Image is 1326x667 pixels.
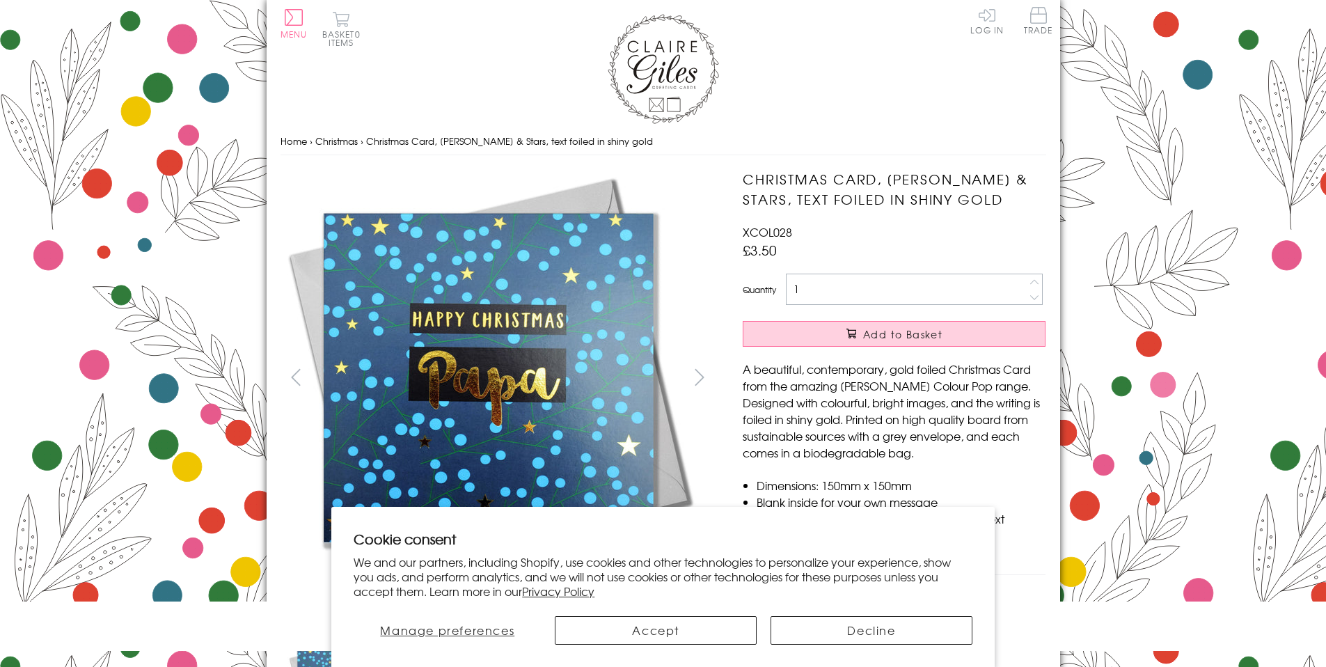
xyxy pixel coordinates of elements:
a: Trade [1024,7,1053,37]
button: Decline [771,616,972,645]
nav: breadcrumbs [281,127,1046,156]
a: Christmas [315,134,358,148]
button: prev [281,361,312,393]
h1: Christmas Card, [PERSON_NAME] & Stars, text foiled in shiny gold [743,169,1045,210]
button: Add to Basket [743,321,1045,347]
h2: Cookie consent [354,529,972,549]
span: › [361,134,363,148]
img: Claire Giles Greetings Cards [608,14,719,124]
span: Trade [1024,7,1053,34]
span: Manage preferences [380,622,514,638]
a: Privacy Policy [522,583,594,599]
p: A beautiful, contemporary, gold foiled Christmas Card from the amazing [PERSON_NAME] Colour Pop r... [743,361,1045,461]
li: Blank inside for your own message [757,494,1045,510]
label: Quantity [743,283,776,296]
span: 0 items [329,28,361,49]
span: Menu [281,28,308,40]
span: Add to Basket [863,327,942,341]
span: XCOL028 [743,223,792,240]
img: Christmas Card, Papa Berries & Stars, text foiled in shiny gold [280,169,697,587]
img: Christmas Card, Papa Berries & Stars, text foiled in shiny gold [715,169,1132,587]
button: Menu [281,9,308,38]
span: £3.50 [743,240,777,260]
li: Dimensions: 150mm x 150mm [757,477,1045,494]
span: › [310,134,313,148]
button: Accept [555,616,757,645]
span: Christmas Card, [PERSON_NAME] & Stars, text foiled in shiny gold [366,134,653,148]
p: We and our partners, including Shopify, use cookies and other technologies to personalize your ex... [354,555,972,598]
button: next [684,361,715,393]
a: Log In [970,7,1004,34]
a: Home [281,134,307,148]
button: Manage preferences [354,616,541,645]
button: Basket0 items [322,11,361,47]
